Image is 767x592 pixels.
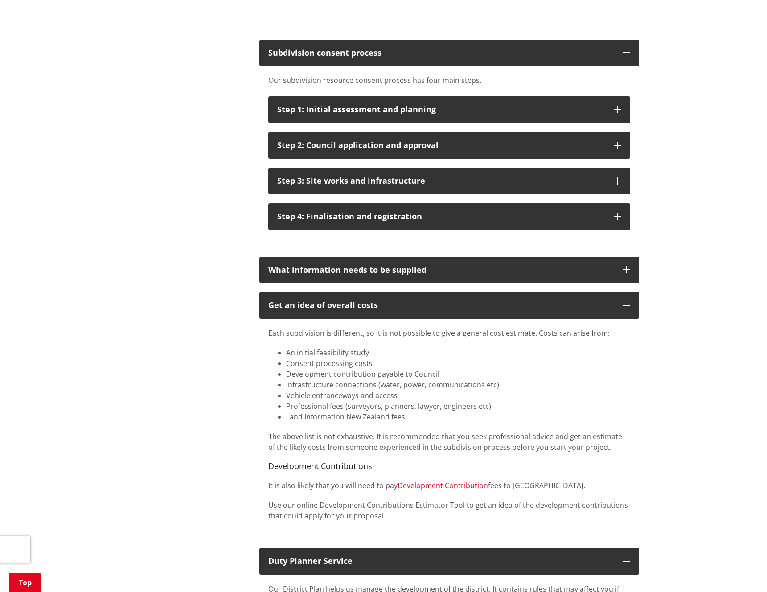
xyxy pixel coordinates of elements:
a: Top [9,573,41,592]
iframe: Messenger Launcher [726,555,758,587]
a: Development Contribution [398,481,488,490]
button: Step 2: Council application and approval [268,132,630,159]
p: It is also likely that you will need to pay fees to [GEOGRAPHIC_DATA]. [268,480,630,491]
div: Duty Planner Service [268,557,614,566]
button: Duty Planner Service [259,548,639,575]
p: Each subdivision is different, so it is not possible to give a general cost estimate. Costs can a... [268,328,630,338]
li: Land Information New Zealand fees [286,411,630,422]
button: Subdivision consent process [259,40,639,66]
div: Step 2: Council application and approval [277,141,605,150]
h4: Development Contributions [268,461,630,471]
li: Consent processing costs [286,358,630,369]
div: Subdivision consent process [268,49,614,58]
li: Development contribution payable to Council [286,369,630,379]
div: Step 1: Initial assessment and planning [277,105,605,114]
li: Professional fees (surveyors, planners, lawyer, engineers etc) [286,401,630,411]
li: Vehicle entranceways and access [286,390,630,401]
div: Our subdivision resource consent process has four main steps. [268,75,630,96]
p: Get an idea of overall costs [268,301,614,310]
button: Step 1: Initial assessment and planning [268,96,630,123]
div: Step 4: Finalisation and registration [277,212,605,221]
li: Infrastructure connections (water, power, communications etc) [286,379,630,390]
p: Use our online Development Contributions Estimator Tool to get an idea of the development contrib... [268,500,630,521]
li: An initial feasibility study [286,347,630,358]
button: What information needs to be supplied [259,257,639,284]
button: Get an idea of overall costs [259,292,639,319]
div: Step 3: Site works and infrastructure [277,177,605,185]
p: The above list is not exhaustive. It is recommended that you seek professional advice and get an ... [268,431,630,452]
button: Step 3: Site works and infrastructure [268,168,630,194]
div: What information needs to be supplied [268,266,614,275]
button: Step 4: Finalisation and registration [268,203,630,230]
